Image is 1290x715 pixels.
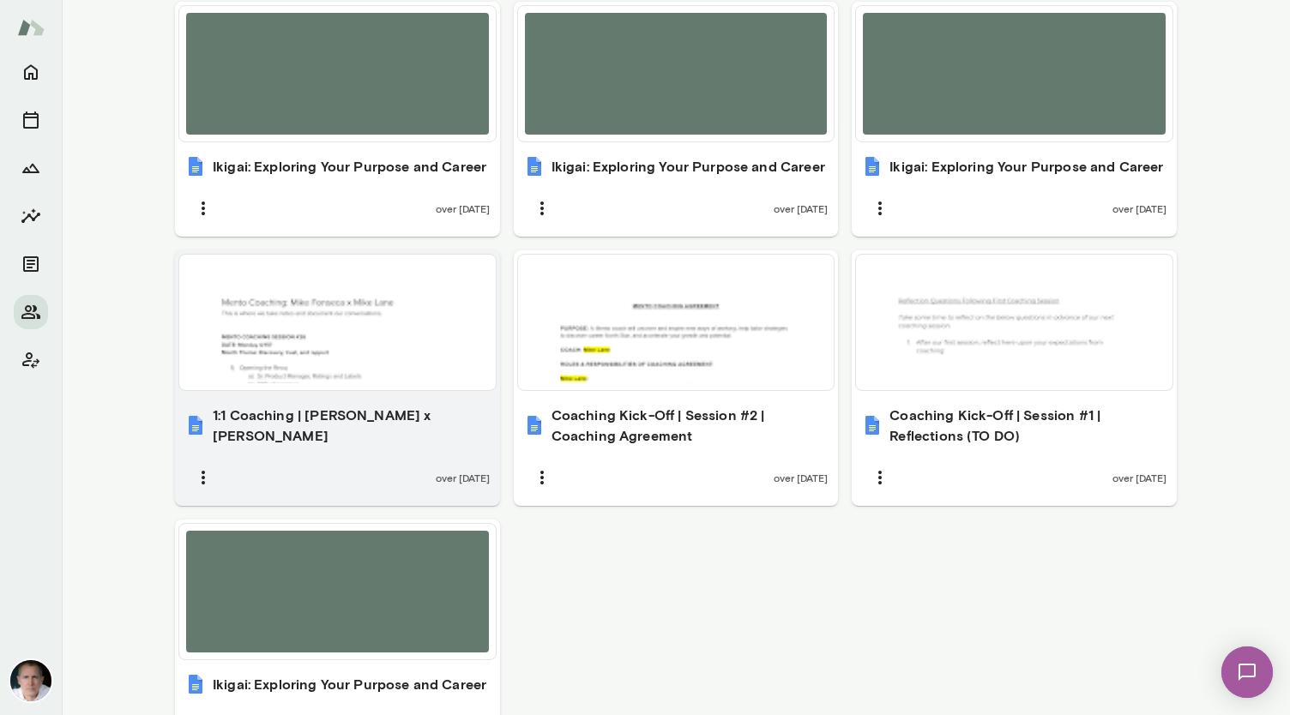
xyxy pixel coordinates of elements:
[14,343,48,377] button: Client app
[213,405,490,446] h6: 1:1 Coaching | [PERSON_NAME] x [PERSON_NAME]
[14,247,48,281] button: Documents
[552,156,825,177] h6: Ikigai: Exploring Your Purpose and Career
[14,103,48,137] button: Sessions
[185,674,206,694] img: Ikigai: Exploring Your Purpose and Career
[436,201,490,215] span: over [DATE]
[213,156,486,177] h6: Ikigai: Exploring Your Purpose and Career
[1112,201,1166,215] span: over [DATE]
[213,674,486,694] h6: Ikigai: Exploring Your Purpose and Career
[774,201,828,215] span: over [DATE]
[10,660,51,701] img: Mike Lane
[185,415,206,436] img: 1:1 Coaching | Mike Fonseca x Mike Lane
[14,55,48,89] button: Home
[436,471,490,484] span: over [DATE]
[14,151,48,185] button: Growth Plan
[889,405,1166,446] h6: Coaching Kick-Off | Session #1 | Reflections (TO DO)
[524,156,545,177] img: Ikigai: Exploring Your Purpose and Career
[862,156,883,177] img: Ikigai: Exploring Your Purpose and Career
[862,415,883,436] img: Coaching Kick-Off | Session #1 | Reflections (TO DO)
[1112,471,1166,484] span: over [DATE]
[185,156,206,177] img: Ikigai: Exploring Your Purpose and Career
[17,11,45,44] img: Mento
[774,471,828,484] span: over [DATE]
[552,405,829,446] h6: Coaching Kick-Off | Session #2 | Coaching Agreement
[14,295,48,329] button: Members
[524,415,545,436] img: Coaching Kick-Off | Session #2 | Coaching Agreement
[14,199,48,233] button: Insights
[889,156,1163,177] h6: Ikigai: Exploring Your Purpose and Career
